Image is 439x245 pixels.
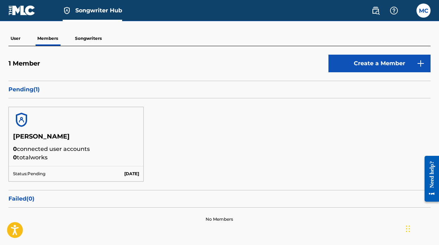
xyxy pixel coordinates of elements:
[63,6,71,15] img: Top Rightsholder
[416,4,431,18] div: User Menu
[405,7,412,14] div: Notifications
[328,55,431,72] a: Create a Member
[13,171,45,177] p: Status: Pending
[13,145,139,153] p: connected user accounts
[124,171,139,177] p: [DATE]
[8,5,36,16] img: MLC Logo
[419,151,439,207] iframe: Resource Center
[390,6,398,15] img: help
[35,31,60,46] p: Members
[13,111,30,128] img: account
[206,216,233,222] p: No Members
[416,59,425,68] img: 9d2ae6d4665cec9f34b9.svg
[13,133,139,145] h5: [PERSON_NAME]
[387,4,401,18] div: Help
[8,31,23,46] p: User
[8,60,40,68] h5: 1 Member
[13,153,139,162] p: total works
[404,211,439,245] iframe: Chat Widget
[369,4,383,18] a: Public Search
[406,218,410,239] div: Drag
[73,31,104,46] p: Songwriters
[75,6,122,14] span: Songwriter Hub
[371,6,380,15] img: search
[8,85,431,94] p: Pending ( 1 )
[13,154,17,161] span: 0
[8,195,431,203] p: Failed ( 0 )
[13,146,17,152] span: 0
